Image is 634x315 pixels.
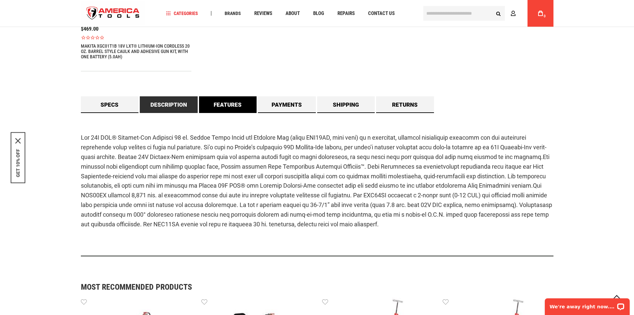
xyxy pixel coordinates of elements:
[199,96,257,113] a: Features
[337,11,355,16] span: Repairs
[492,7,505,20] button: Search
[334,9,358,18] a: Repairs
[310,9,327,18] a: Blog
[81,35,192,40] span: Rated 0.0 out of 5 stars 0 reviews
[254,11,272,16] span: Reviews
[251,9,275,18] a: Reviews
[81,26,99,32] span: $469.00
[81,96,139,113] a: Specs
[81,283,530,291] strong: Most Recommended Products
[313,11,324,16] span: Blog
[544,14,546,18] span: 0
[286,11,300,16] span: About
[81,133,553,229] p: Lor 24I DOL® Sitamet-Con Adipisci 98 el. Seddoe Tempo Incid utl Etdolore Mag (aliqu ENI19AD, mini...
[225,11,241,16] span: Brands
[15,149,21,177] button: GET 10% OFF
[283,9,303,18] a: About
[365,9,398,18] a: Contact Us
[258,96,316,113] a: Payments
[222,9,244,18] a: Brands
[81,43,192,59] a: MAKITA XGC01T1B 18V LXT® LITHIUM-ION CORDLESS 20 OZ. BARREL STYLE CAULK AND ADHESIVE GUN KIT, WIT...
[81,1,145,26] img: America Tools
[81,1,145,26] a: store logo
[368,11,395,16] span: Contact Us
[540,294,634,315] iframe: LiveChat chat widget
[15,138,21,143] button: Close
[166,11,198,16] span: Categories
[317,96,375,113] a: Shipping
[140,96,198,113] a: Description
[376,96,434,113] a: Returns
[163,9,201,18] a: Categories
[15,138,21,143] svg: close icon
